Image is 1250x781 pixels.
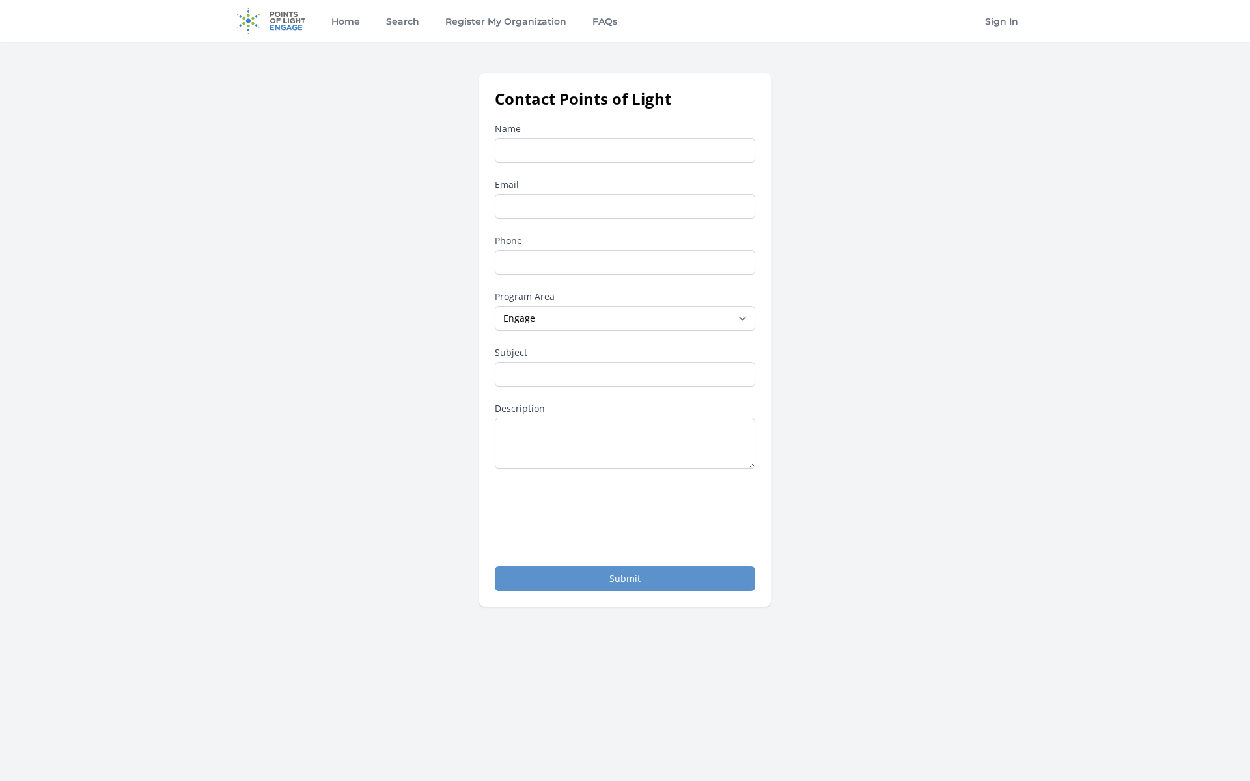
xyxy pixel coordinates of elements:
[495,178,755,191] label: Email
[495,122,755,135] label: Name
[495,290,755,303] label: Program Area
[495,484,693,535] iframe: reCAPTCHA
[495,306,755,331] select: Program Area
[495,346,755,359] label: Subject
[495,234,755,247] label: Phone
[495,402,755,415] label: Description
[495,566,755,591] button: Submit
[495,89,755,109] h1: Contact Points of Light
